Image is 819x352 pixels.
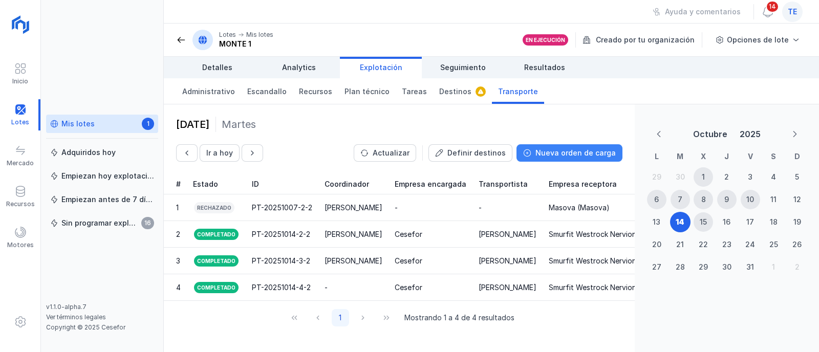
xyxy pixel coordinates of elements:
[193,254,240,268] div: Completado
[395,282,422,293] div: Cesefor
[785,256,809,278] td: 2
[535,148,616,158] div: Nueva orden de carga
[739,188,762,211] td: 10
[492,78,544,104] a: Transporte
[524,62,565,73] span: Resultados
[746,262,754,272] div: 31
[344,86,390,97] span: Plan técnico
[795,172,799,182] div: 5
[669,188,692,211] td: 7
[433,78,492,104] a: Destinos
[792,239,802,250] div: 26
[193,228,240,241] div: Completado
[12,77,28,85] div: Inicio
[176,203,179,213] div: 1
[549,179,617,189] span: Empresa receptora
[549,229,713,239] div: Smurfit Westrock Nervion Sa ([PERSON_NAME])
[182,86,235,97] span: Administrativo
[549,203,610,213] div: Masova (Masova)
[722,239,731,250] div: 23
[176,229,180,239] div: 2
[299,86,332,97] span: Recursos
[692,188,715,211] td: 8
[247,86,287,97] span: Escandallo
[724,152,729,161] span: J
[722,262,731,272] div: 30
[46,313,106,321] a: Ver términos legales
[325,179,369,189] span: Coordinador
[193,281,240,294] div: Completado
[699,239,708,250] div: 22
[652,239,661,250] div: 20
[46,190,158,209] a: Empiezan antes de 7 días
[332,309,349,326] button: Page 1
[479,203,482,213] div: -
[669,211,692,233] td: 14
[652,262,661,272] div: 27
[246,31,273,39] div: Mis lotes
[549,256,713,266] div: Smurfit Westrock Nervion Sa ([PERSON_NAME])
[479,282,536,293] div: [PERSON_NAME]
[652,172,661,182] div: 29
[422,57,504,78] a: Seguimiento
[645,233,669,256] td: 20
[6,200,35,208] div: Recursos
[746,217,754,227] div: 17
[395,256,422,266] div: Cesefor
[794,152,800,161] span: D
[360,62,402,73] span: Explotación
[715,256,739,278] td: 30
[645,188,669,211] td: 6
[701,152,706,161] span: X
[785,211,809,233] td: 19
[202,62,232,73] span: Detalles
[46,323,158,332] div: Copyright © 2025 Cesefor
[748,172,752,182] div: 3
[739,256,762,278] td: 31
[176,78,241,104] a: Administrativo
[526,36,565,43] div: En ejecución
[770,194,777,205] div: 11
[724,172,729,182] div: 2
[748,152,753,161] span: V
[258,57,340,78] a: Analytics
[176,179,181,189] span: #
[677,152,683,161] span: M
[715,233,739,256] td: 23
[428,144,512,162] button: Definir destinos
[649,126,669,142] button: Previous Month
[745,239,755,250] div: 24
[447,148,506,158] div: Definir destinos
[739,233,762,256] td: 24
[354,144,416,162] button: Actualizar
[46,214,158,232] a: Sin programar explotación16
[676,262,685,272] div: 28
[795,262,800,272] div: 2
[395,179,466,189] span: Empresa encargada
[701,194,706,205] div: 8
[702,172,705,182] div: 1
[325,256,382,266] div: [PERSON_NAME]
[762,166,786,188] td: 4
[762,188,786,211] td: 11
[440,62,486,73] span: Seguimiento
[252,179,259,189] span: ID
[176,57,258,78] a: Detalles
[193,201,235,214] div: Rechazado
[282,62,316,73] span: Analytics
[46,167,158,185] a: Empiezan hoy explotación
[7,241,34,249] div: Motores
[641,117,813,282] div: Choose Date
[715,211,739,233] td: 16
[678,194,682,205] div: 7
[746,194,754,205] div: 10
[325,203,382,213] div: [PERSON_NAME]
[395,203,398,213] div: -
[736,125,765,143] button: Choose Year
[46,303,158,311] div: v1.1.0-alpha.7
[723,217,730,227] div: 16
[7,159,34,167] div: Mercado
[61,119,95,129] div: Mis lotes
[176,256,180,266] div: 3
[252,203,312,213] div: PT-20251007-2-2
